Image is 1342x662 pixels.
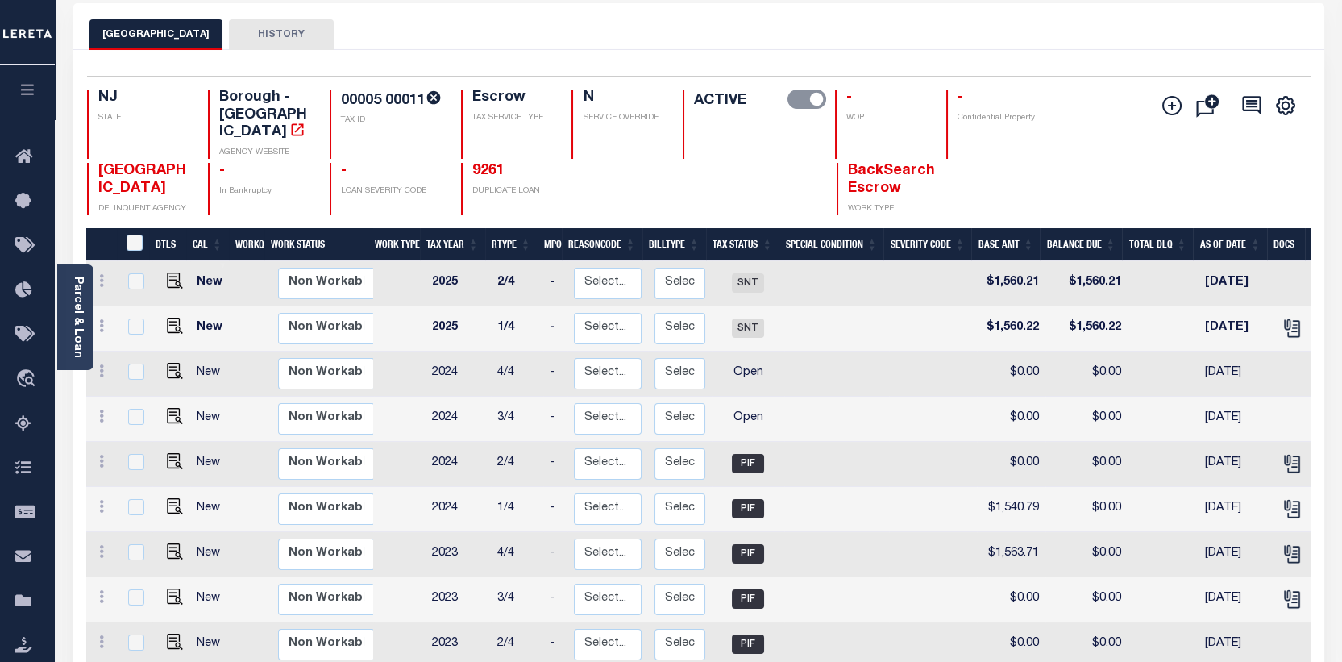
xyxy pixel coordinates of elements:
h4: N [583,90,663,107]
td: [DATE] [1199,306,1272,352]
p: WORK TYPE [848,203,939,215]
span: - [219,164,225,178]
th: ReasonCode: activate to sort column ascending [562,228,642,261]
td: 2024 [426,352,491,397]
td: $0.00 [1045,352,1128,397]
td: 2024 [426,397,491,442]
td: $1,560.21 [977,261,1045,306]
span: PIF [732,499,764,518]
th: Tax Status: activate to sort column ascending [706,228,779,261]
td: [DATE] [1199,397,1272,442]
span: BackSearch Escrow [848,164,935,196]
p: AGENCY WEBSITE [219,147,310,159]
th: Base Amt: activate to sort column ascending [971,228,1040,261]
h4: Escrow [472,90,553,107]
td: New [190,352,235,397]
td: - [543,532,567,577]
th: WorkQ [229,228,264,261]
td: New [190,532,235,577]
i: travel_explore [15,369,41,390]
p: SERVICE OVERRIDE [583,112,663,124]
td: - [543,487,567,532]
span: PIF [732,589,764,609]
td: 2025 [426,306,491,352]
td: New [190,487,235,532]
p: DUPLICATE LOAN [472,185,666,198]
span: - [341,164,347,178]
td: $0.00 [1045,577,1128,622]
td: $0.00 [977,352,1045,397]
td: $0.00 [977,577,1045,622]
th: &nbsp; [117,228,150,261]
td: Open [712,352,784,397]
td: New [190,577,235,622]
td: $1,560.22 [1045,306,1128,352]
th: Docs [1267,228,1305,261]
th: Tax Year: activate to sort column ascending [420,228,485,261]
span: PIF [732,544,764,564]
p: DELINQUENT AGENCY [98,203,189,215]
p: WOP [846,112,927,124]
td: $1,563.71 [977,532,1045,577]
td: 2025 [426,261,491,306]
button: HISTORY [229,19,334,50]
p: LOAN SEVERITY CODE [341,185,442,198]
th: Total DLQ: activate to sort column ascending [1122,228,1193,261]
h4: 00005 00011 [341,90,442,110]
td: [DATE] [1199,442,1272,487]
td: $1,560.21 [1045,261,1128,306]
span: - [958,90,963,105]
th: Special Condition: activate to sort column ascending [779,228,883,261]
p: STATE [98,112,189,124]
td: $0.00 [1045,442,1128,487]
h4: NJ [98,90,189,107]
th: &nbsp;&nbsp;&nbsp;&nbsp;&nbsp;&nbsp;&nbsp;&nbsp;&nbsp;&nbsp; [86,228,117,261]
td: 4/4 [491,352,543,397]
td: New [190,306,235,352]
p: Confidential Property [958,112,1049,124]
td: - [543,397,567,442]
td: - [543,352,567,397]
td: 3/4 [491,577,543,622]
td: 2024 [426,487,491,532]
th: DTLS [149,228,186,261]
th: Balance Due: activate to sort column ascending [1040,228,1122,261]
th: MPO [538,228,562,261]
span: PIF [732,454,764,473]
td: New [190,397,235,442]
td: [DATE] [1199,261,1272,306]
td: - [543,306,567,352]
td: 2023 [426,577,491,622]
th: CAL: activate to sort column ascending [186,228,229,261]
td: [DATE] [1199,352,1272,397]
td: 2024 [426,442,491,487]
a: 9261 [472,164,505,178]
td: - [543,577,567,622]
td: 3/4 [491,397,543,442]
p: TAX ID [341,114,442,127]
td: 2/4 [491,261,543,306]
td: Open [712,397,784,442]
td: - [543,442,567,487]
td: $0.00 [977,397,1045,442]
span: PIF [732,635,764,654]
td: $1,540.79 [977,487,1045,532]
td: $0.00 [1045,487,1128,532]
th: Severity Code: activate to sort column ascending [883,228,971,261]
p: In Bankruptcy [219,185,310,198]
th: RType: activate to sort column ascending [485,228,538,261]
th: BillType: activate to sort column ascending [642,228,706,261]
th: Work Status [264,228,373,261]
button: [GEOGRAPHIC_DATA] [89,19,222,50]
p: TAX SERVICE TYPE [472,112,553,124]
td: $0.00 [1045,397,1128,442]
td: New [190,442,235,487]
th: Work Type [368,228,420,261]
td: New [190,261,235,306]
span: SNT [732,273,764,293]
td: [DATE] [1199,532,1272,577]
th: As of Date: activate to sort column ascending [1193,228,1267,261]
td: 1/4 [491,306,543,352]
td: 2023 [426,532,491,577]
td: [DATE] [1199,487,1272,532]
